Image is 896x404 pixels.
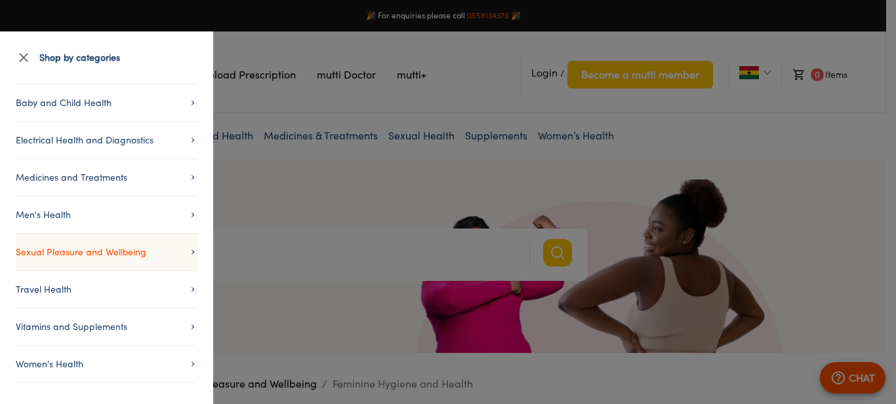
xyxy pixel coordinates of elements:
span: Electrical Health and Diagnostics [16,132,197,148]
span: Travel Health [16,282,197,297]
span: Women's Health [16,356,197,372]
span: Men's Health [16,207,197,223]
span: Vitamins and Supplements [16,319,197,335]
span: Baby and Child Health [16,95,197,111]
span: Medicines and Treatments [16,170,197,185]
p: Shop by categories [39,51,120,64]
span: Sexual Pleasure and Wellbeing [16,244,197,260]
